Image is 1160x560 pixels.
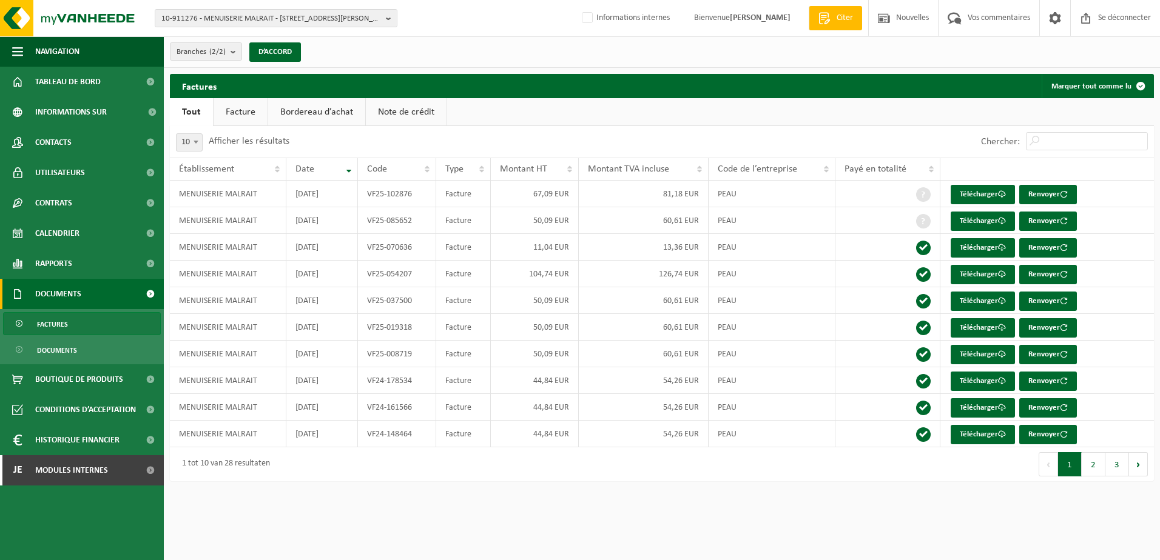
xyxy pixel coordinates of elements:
label: Chercher: [981,137,1020,147]
span: Rapports [35,248,72,279]
span: Code de l’entreprise [718,164,797,174]
font: Télécharger [960,377,998,385]
td: PEAU [709,207,835,234]
a: Télécharger [951,425,1015,444]
td: PEAU [709,181,835,207]
font: Télécharger [960,297,998,305]
a: Factures [3,312,161,335]
span: Factures [37,313,68,336]
a: Télécharger [951,185,1015,204]
button: Renvoyer [1019,425,1077,444]
a: Bordereau d’achat [268,98,365,126]
td: MENUISERIE MALRAIT [170,314,286,341]
button: Renvoyer [1019,238,1077,258]
a: Télécharger [951,238,1015,258]
td: VF25-054207 [358,261,437,287]
td: MENUISERIE MALRAIT [170,394,286,421]
font: Marquer tout comme lu [1051,82,1131,90]
span: 10-911276 - MENUISERIE MALRAIT - [STREET_ADDRESS][PERSON_NAME] [161,10,381,28]
td: [DATE] [286,394,357,421]
td: PEAU [709,261,835,287]
span: Contacts [35,127,72,158]
td: PEAU [709,394,835,421]
font: Renvoyer [1028,324,1060,332]
button: Renvoyer [1019,318,1077,338]
td: MENUISERIE MALRAIT [170,234,286,261]
td: PEAU [709,314,835,341]
button: 1 [1058,452,1082,476]
td: VF25-085652 [358,207,437,234]
label: Afficher les résultats [209,136,289,146]
td: 54,26 EUR [579,394,709,421]
td: MENUISERIE MALRAIT [170,421,286,447]
font: Renvoyer [1028,244,1060,252]
a: Télécharger [951,345,1015,364]
button: Renvoyer [1019,372,1077,391]
font: Renvoyer [1028,350,1060,358]
a: Télécharger [951,318,1015,338]
span: 10 [176,133,203,152]
strong: [PERSON_NAME] [730,13,791,22]
button: 2 [1082,452,1105,476]
button: Renvoyer [1019,185,1077,204]
td: [DATE] [286,367,357,394]
td: [DATE] [286,421,357,447]
td: VF25-070636 [358,234,437,261]
td: VF25-037500 [358,287,437,314]
button: Renvoyer [1019,265,1077,284]
td: 60,61 EUR [579,287,709,314]
button: Précédent [1039,452,1058,476]
button: Renvoyer [1019,212,1077,231]
td: [DATE] [286,261,357,287]
td: 104,74 EUR [491,261,579,287]
span: Montant TVA incluse [588,164,669,174]
span: Documents [37,339,77,362]
span: Navigation [35,36,79,67]
font: Bienvenue [694,13,791,22]
td: PEAU [709,287,835,314]
a: Télécharger [951,265,1015,284]
a: Télécharger [951,292,1015,311]
font: Renvoyer [1028,297,1060,305]
td: MENUISERIE MALRAIT [170,367,286,394]
font: Télécharger [960,244,998,252]
a: Facture [214,98,268,126]
td: PEAU [709,341,835,367]
span: Tableau de bord [35,67,101,97]
span: Modules internes [35,455,108,485]
td: 54,26 EUR [579,421,709,447]
div: 1 tot 10 van 28 resultaten [176,453,270,475]
td: [DATE] [286,341,357,367]
span: Date [295,164,314,174]
span: Utilisateurs [35,158,85,188]
font: Télécharger [960,270,998,278]
td: 50,09 EUR [491,207,579,234]
td: 126,74 EUR [579,261,709,287]
td: 67,09 EUR [491,181,579,207]
a: Citer [809,6,862,30]
td: [DATE] [286,181,357,207]
td: 81,18 EUR [579,181,709,207]
td: [DATE] [286,207,357,234]
td: PEAU [709,421,835,447]
font: Télécharger [960,217,998,225]
span: Type [445,164,464,174]
td: 50,09 EUR [491,314,579,341]
font: Télécharger [960,404,998,412]
td: [DATE] [286,234,357,261]
td: Facture [436,207,491,234]
font: Renvoyer [1028,377,1060,385]
td: 54,26 EUR [579,367,709,394]
button: 10-911276 - MENUISERIE MALRAIT - [STREET_ADDRESS][PERSON_NAME] [155,9,397,27]
button: Renvoyer [1019,398,1077,418]
td: PEAU [709,234,835,261]
td: Facture [436,341,491,367]
span: Établissement [179,164,234,174]
td: 50,09 EUR [491,341,579,367]
td: Facture [436,421,491,447]
font: Renvoyer [1028,217,1060,225]
td: VF24-161566 [358,394,437,421]
font: Télécharger [960,324,998,332]
span: Conditions d’acceptation [35,395,136,425]
span: Historique financier [35,425,120,455]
